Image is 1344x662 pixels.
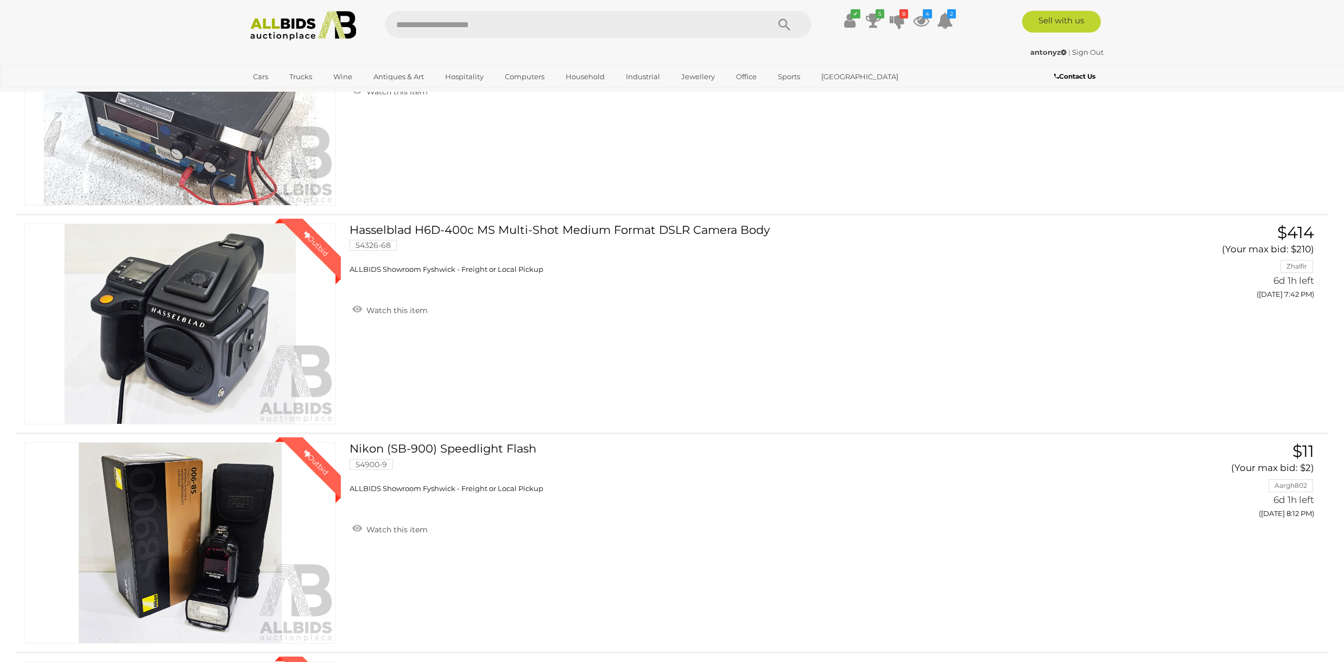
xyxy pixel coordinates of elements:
[244,11,362,41] img: Allbids.com.au
[865,11,882,30] a: 5
[291,437,341,487] div: Outbid
[1054,72,1095,80] b: Contact Us
[1030,48,1068,56] a: antonyz
[937,11,953,30] a: 2
[757,11,812,38] button: Search
[25,443,335,643] img: 54900-9a.jpg
[24,4,336,206] a: Winning
[438,68,491,86] a: Hospitality
[364,525,428,534] span: Watch this item
[771,68,807,86] a: Sports
[291,219,341,269] div: Outbid
[364,305,428,315] span: Watch this item
[899,9,908,18] i: 8
[25,224,335,424] img: 54326-68a.jpg
[1068,48,1070,56] span: |
[1030,48,1067,56] strong: antonyz
[246,68,275,86] a: Cars
[24,442,336,644] a: Outbid
[619,68,667,86] a: Industrial
[923,9,932,18] i: 4
[1277,222,1314,243] span: $414
[729,68,764,86] a: Office
[358,224,1101,275] a: Hasselblad H6D-400c MS Multi-Shot Medium Format DSLR Camera Body 54326-68 ALLBIDS Showroom Fyshwi...
[358,442,1101,493] a: Nikon (SB-900) Speedlight Flash 54900-9 ALLBIDS Showroom Fyshwick - Freight or Local Pickup
[25,5,335,205] img: 54301-31a.jpg
[1022,11,1101,33] a: Sell with us
[24,224,336,425] a: Outbid
[1054,71,1098,82] a: Contact Us
[559,68,612,86] a: Household
[851,9,860,18] i: ✔
[282,68,319,86] a: Trucks
[350,520,430,537] a: Watch this item
[1117,442,1317,524] a: $11 (Your max bid: $2) Aargh802 6d 1h left ([DATE] 8:12 PM)
[947,9,956,18] i: 2
[674,68,722,86] a: Jewellery
[498,68,551,86] a: Computers
[1117,224,1317,305] a: $414 (Your max bid: $210) Zhalfir 6d 1h left ([DATE] 7:42 PM)
[1292,441,1314,461] span: $11
[876,9,884,18] i: 5
[1072,48,1104,56] a: Sign Out
[841,11,858,30] a: ✔
[814,68,905,86] a: [GEOGRAPHIC_DATA]
[350,301,430,317] a: Watch this item
[326,68,359,86] a: Wine
[366,68,431,86] a: Antiques & Art
[364,87,428,97] span: Watch this item
[913,11,929,30] a: 4
[889,11,905,30] a: 8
